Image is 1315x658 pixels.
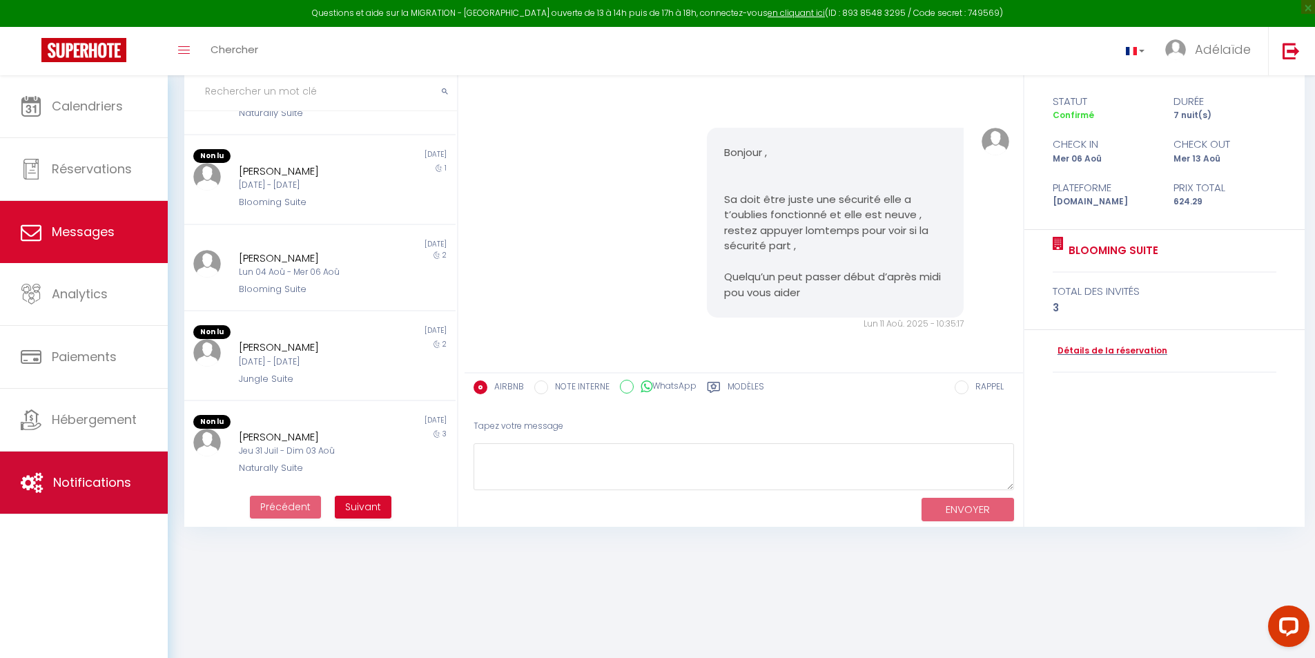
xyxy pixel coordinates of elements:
img: ... [982,128,1009,155]
div: [DATE] - [DATE] [239,356,379,369]
div: [DATE] [320,325,455,339]
div: Blooming Suite [239,195,379,209]
div: [PERSON_NAME] [239,250,379,267]
span: 2 [442,339,447,349]
div: [DOMAIN_NAME] [1044,195,1165,209]
div: Lun 04 Aoû - Mer 06 Aoû [239,266,379,279]
span: Adélaïde [1195,41,1251,58]
a: Détails de la réservation [1053,345,1167,358]
div: statut [1044,93,1165,110]
span: Non lu [193,325,231,339]
label: WhatsApp [634,380,697,395]
span: 3 [442,429,447,439]
div: 7 nuit(s) [1165,109,1285,122]
button: ENVOYER [922,498,1014,522]
span: Chercher [211,42,258,57]
div: [PERSON_NAME] [239,163,379,180]
span: Calendriers [52,97,123,115]
label: AIRBNB [487,380,524,396]
span: 1 [445,163,447,173]
img: ... [193,339,221,367]
div: check in [1044,136,1165,153]
span: Analytics [52,285,108,302]
span: Précédent [260,500,311,514]
span: Non lu [193,149,231,163]
div: [DATE] [320,415,455,429]
div: Jeu 31 Juil - Dim 03 Aoû [239,445,379,458]
div: [PERSON_NAME] [239,429,379,445]
span: Notifications [53,474,131,491]
button: Previous [250,496,321,519]
a: Blooming Suite [1064,242,1158,259]
div: check out [1165,136,1285,153]
span: Réservations [52,160,132,177]
span: Non lu [193,415,231,429]
img: ... [193,429,221,456]
img: Super Booking [41,38,126,62]
div: [DATE] [320,239,455,250]
img: ... [193,250,221,278]
div: Jungle Suite [239,372,379,386]
div: [PERSON_NAME] [239,339,379,356]
div: [DATE] [320,149,455,163]
label: RAPPEL [968,380,1004,396]
div: Mer 13 Aoû [1165,153,1285,166]
span: 2 [442,250,447,260]
img: logout [1283,42,1300,59]
img: ... [193,163,221,191]
span: Confirmé [1053,109,1094,121]
img: ... [1165,39,1186,60]
div: total des invités [1053,283,1277,300]
div: Naturally Suite [239,106,379,120]
label: NOTE INTERNE [548,380,610,396]
span: Suivant [345,500,381,514]
a: ... Adélaïde [1155,27,1268,75]
div: Blooming Suite [239,282,379,296]
div: Prix total [1165,180,1285,196]
iframe: LiveChat chat widget [1257,600,1315,658]
span: Hébergement [52,411,137,428]
div: 3 [1053,300,1277,316]
div: durée [1165,93,1285,110]
div: 624.29 [1165,195,1285,209]
button: Next [335,496,391,519]
div: [DATE] - [DATE] [239,179,379,192]
div: Tapez votre message [474,409,1014,443]
div: Plateforme [1044,180,1165,196]
div: Naturally Suite [239,461,379,475]
pre: Bonjour , Sa doit être juste une sécurité elle a t’oublies fonctionné et elle est neuve , restez ... [724,145,946,300]
input: Rechercher un mot clé [184,72,457,111]
a: en cliquant ici [768,7,825,19]
a: Chercher [200,27,269,75]
div: Mer 06 Aoû [1044,153,1165,166]
span: Paiements [52,348,117,365]
label: Modèles [728,380,764,398]
div: Lun 11 Aoû. 2025 - 10:35:17 [707,318,964,331]
span: Messages [52,223,115,240]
